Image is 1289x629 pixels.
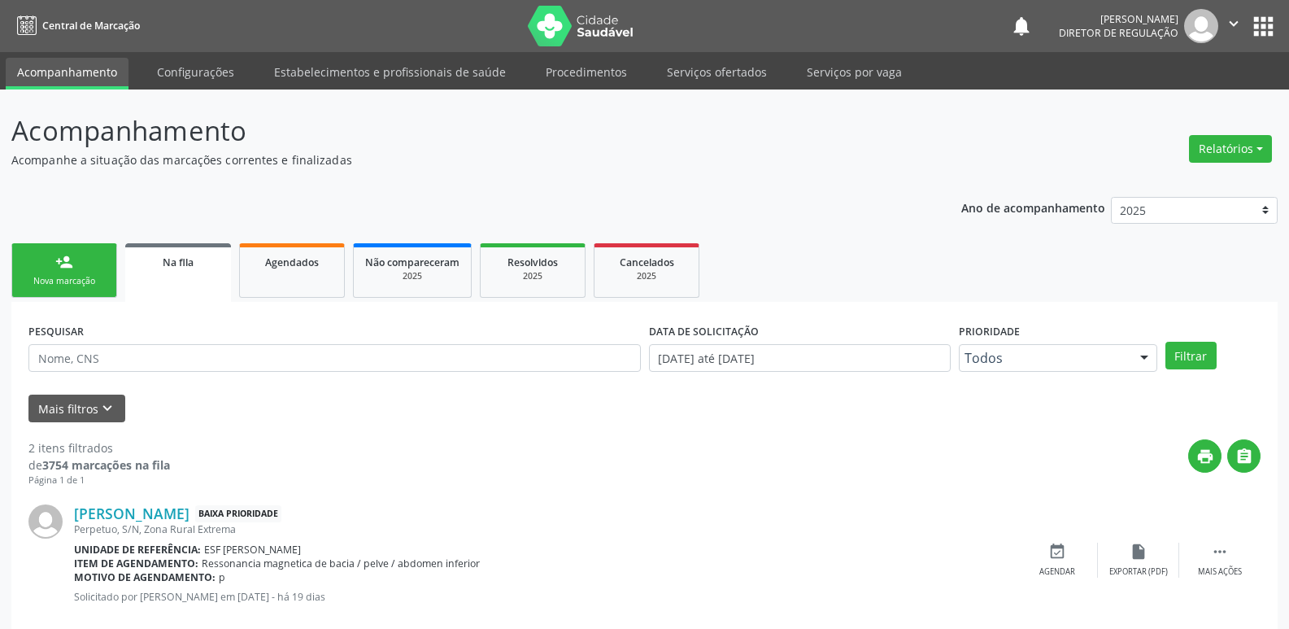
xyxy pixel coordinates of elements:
i: keyboard_arrow_down [98,400,116,417]
span: Não compareceram [365,256,459,269]
input: Nome, CNS [28,344,641,372]
button: print [1188,439,1222,473]
button: Relatórios [1189,135,1272,163]
div: 2025 [606,270,687,282]
i:  [1225,15,1243,33]
i: print [1196,448,1214,465]
p: Solicitado por [PERSON_NAME] em [DATE] - há 19 dias [74,590,1017,604]
a: Serviços por vaga [795,58,913,86]
div: Nova marcação [24,275,105,287]
span: Agendados [265,256,319,269]
label: PESQUISAR [28,319,84,344]
span: Diretor de regulação [1059,26,1178,40]
div: Perpetuo, S/N, Zona Rural Extrema [74,522,1017,536]
div: person_add [55,253,73,271]
div: 2025 [365,270,459,282]
span: Ressonancia magnetica de bacia / pelve / abdomen inferior [202,557,480,570]
span: Resolvidos [507,256,558,269]
a: Configurações [146,58,246,86]
button: Filtrar [1165,342,1217,369]
span: p [219,570,225,584]
span: Cancelados [620,256,674,269]
p: Ano de acompanhamento [961,197,1105,217]
a: Central de Marcação [11,12,140,39]
i: insert_drive_file [1130,543,1147,561]
div: Página 1 de 1 [28,474,170,487]
input: Selecione um intervalo [649,344,951,372]
div: Exportar (PDF) [1109,566,1168,578]
div: de [28,456,170,474]
a: Serviços ofertados [655,58,778,86]
img: img [1184,9,1218,43]
span: Baixa Prioridade [195,505,281,522]
button: apps [1249,12,1278,41]
button: notifications [1010,15,1033,37]
button: Mais filtroskeyboard_arrow_down [28,395,125,423]
i:  [1211,543,1229,561]
div: Mais ações [1198,566,1242,578]
a: [PERSON_NAME] [74,505,189,522]
span: ESF [PERSON_NAME] [204,543,301,557]
b: Item de agendamento: [74,557,198,570]
i:  [1235,448,1253,465]
div: 2025 [492,270,573,282]
strong: 3754 marcações na fila [42,457,170,473]
a: Estabelecimentos e profissionais de saúde [263,58,517,86]
a: Procedimentos [534,58,638,86]
p: Acompanhamento [11,111,898,151]
button:  [1227,439,1261,473]
span: Na fila [163,256,194,269]
label: Prioridade [959,319,1020,344]
label: DATA DE SOLICITAÇÃO [649,319,759,344]
a: Acompanhamento [6,58,128,90]
div: 2 itens filtrados [28,439,170,456]
span: Central de Marcação [42,19,140,33]
div: [PERSON_NAME] [1059,12,1178,26]
p: Acompanhe a situação das marcações correntes e finalizadas [11,151,898,168]
span: Todos [965,350,1124,366]
button:  [1218,9,1249,43]
div: Agendar [1039,566,1075,578]
b: Unidade de referência: [74,543,201,557]
img: img [28,505,63,539]
i: event_available [1048,543,1066,561]
b: Motivo de agendamento: [74,570,216,584]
